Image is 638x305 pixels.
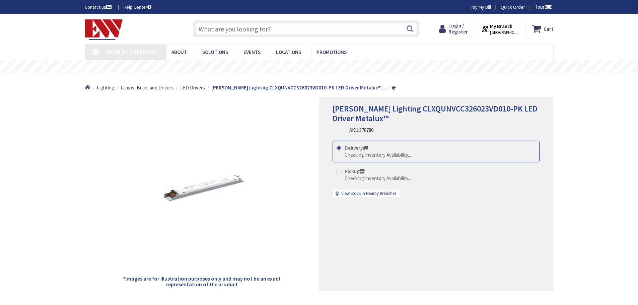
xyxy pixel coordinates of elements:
[535,4,552,10] span: Tour
[180,84,205,91] a: LED Drivers
[152,141,252,241] img: Cooper Lighting CLXQUNVCC326023VD010-PK LED Driver Metalux™
[122,276,282,288] h5: *Images are for illustration purposes only and may not be an exact representation of the product
[490,23,512,29] strong: My Branch
[345,175,411,182] div: Checking Inventory Availability...
[105,48,157,56] span: Shop By Category
[85,19,123,40] img: Electrical Wholesalers, Inc.
[501,4,525,10] a: Quick Order
[211,84,385,91] strong: [PERSON_NAME] Lighting CLXQUNVCC326023VD010-PK LED Driver Metalux™...
[333,103,538,124] span: [PERSON_NAME] Lighting CLXQUNVCC326023VD010-PK LED Driver Metalux™
[448,22,468,35] span: Login / Register
[490,30,518,35] span: [GEOGRAPHIC_DATA], [GEOGRAPHIC_DATA]
[341,190,396,197] a: View Stock in Nearby Branches
[193,20,419,37] input: What are you looking for?
[124,4,151,10] a: Help Center
[532,23,554,35] a: Cart
[471,4,491,10] a: Pay My Bill
[345,168,365,174] strong: Pickup
[359,127,373,133] span: 378780
[544,23,554,35] strong: Cart
[243,49,261,55] span: Events
[97,84,114,91] a: Lighting
[481,23,518,35] div: My Branch [GEOGRAPHIC_DATA], [GEOGRAPHIC_DATA]
[171,49,187,55] span: About
[345,145,368,151] strong: Delivery
[85,4,113,10] a: Contact us
[439,23,468,35] a: Login / Register
[316,49,347,55] span: Promotions
[258,63,381,71] rs-layer: Free Same Day Pickup at 19 Locations
[202,49,228,55] span: Solutions
[345,151,411,158] div: Checking Inventory Availability...
[121,84,173,91] a: Lamps, Bulbs and Drivers
[349,127,373,134] div: SKU:
[276,49,301,55] span: Locations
